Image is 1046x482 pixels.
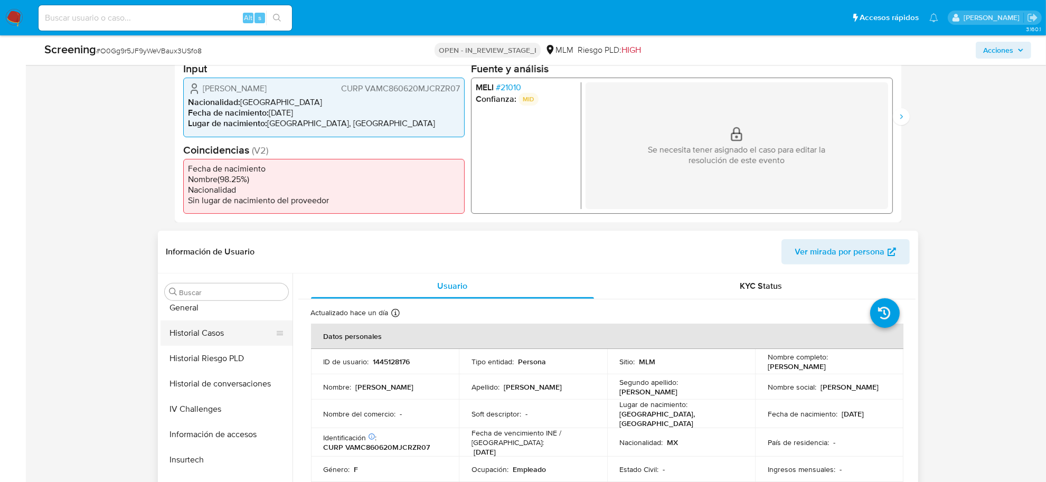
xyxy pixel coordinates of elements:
button: Información de accesos [161,422,293,447]
p: MX [667,438,679,447]
p: Actualizado hace un día [311,308,389,318]
span: Ver mirada por persona [795,239,885,264]
p: Segundo apellido : [620,377,679,387]
span: Accesos rápidos [860,12,919,23]
p: Sitio : [620,357,635,366]
a: Salir [1027,12,1038,23]
p: [PERSON_NAME] [821,382,879,392]
th: Datos personales [311,324,903,349]
p: Género : [324,465,350,474]
p: [PERSON_NAME] [356,382,414,392]
p: [DATE] [842,409,864,419]
p: - [400,409,402,419]
span: # O0Gg9r5JF9yWeVBaux3USfo8 [96,45,202,56]
p: - [525,409,527,419]
p: Soft descriptor : [472,409,521,419]
p: [PERSON_NAME] [620,387,678,396]
p: [DATE] [474,447,496,457]
p: Fecha de vencimiento INE / [GEOGRAPHIC_DATA] : [472,428,595,447]
button: Historial Casos [161,320,284,346]
a: Notificaciones [929,13,938,22]
p: [PERSON_NAME] [504,382,562,392]
p: [PERSON_NAME] [768,362,826,371]
p: Nacionalidad : [620,438,663,447]
p: - [663,465,665,474]
span: HIGH [621,44,641,56]
p: Fecha de nacimiento : [768,409,837,419]
button: Historial de conversaciones [161,371,293,396]
span: 3.160.1 [1026,25,1041,33]
button: Insurtech [161,447,293,472]
p: Ocupación : [472,465,508,474]
p: Nombre social : [768,382,816,392]
b: Screening [44,41,96,58]
h1: Información de Usuario [166,247,255,257]
p: Lugar de nacimiento : [620,400,688,409]
input: Buscar [180,288,284,297]
p: OPEN - IN_REVIEW_STAGE_I [435,43,541,58]
p: Nombre completo : [768,352,828,362]
button: Buscar [169,288,177,296]
p: ID de usuario : [324,357,369,366]
button: Ver mirada por persona [781,239,910,264]
p: cesar.gonzalez@mercadolibre.com.mx [964,13,1023,23]
button: IV Challenges [161,396,293,422]
p: Nombre del comercio : [324,409,396,419]
p: Empleado [513,465,546,474]
p: Ingresos mensuales : [768,465,835,474]
p: 1445128176 [373,357,410,366]
p: [GEOGRAPHIC_DATA], [GEOGRAPHIC_DATA] [620,409,739,428]
p: Tipo entidad : [472,357,514,366]
p: Identificación : [324,433,377,442]
span: KYC Status [740,280,782,292]
button: search-icon [266,11,288,25]
p: Estado Civil : [620,465,659,474]
p: Apellido : [472,382,500,392]
p: F [354,465,359,474]
p: MLM [639,357,656,366]
p: Persona [518,357,546,366]
p: Nombre : [324,382,352,392]
p: País de residencia : [768,438,829,447]
button: Historial Riesgo PLD [161,346,293,371]
span: Acciones [983,42,1013,59]
span: s [258,13,261,23]
span: Riesgo PLD: [578,44,641,56]
div: MLM [545,44,573,56]
p: - [840,465,842,474]
input: Buscar usuario o caso... [39,11,292,25]
span: Alt [244,13,252,23]
button: Acciones [976,42,1031,59]
p: CURP VAMC860620MJCRZR07 [324,442,430,452]
p: - [833,438,835,447]
button: General [161,295,293,320]
span: Usuario [437,280,467,292]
